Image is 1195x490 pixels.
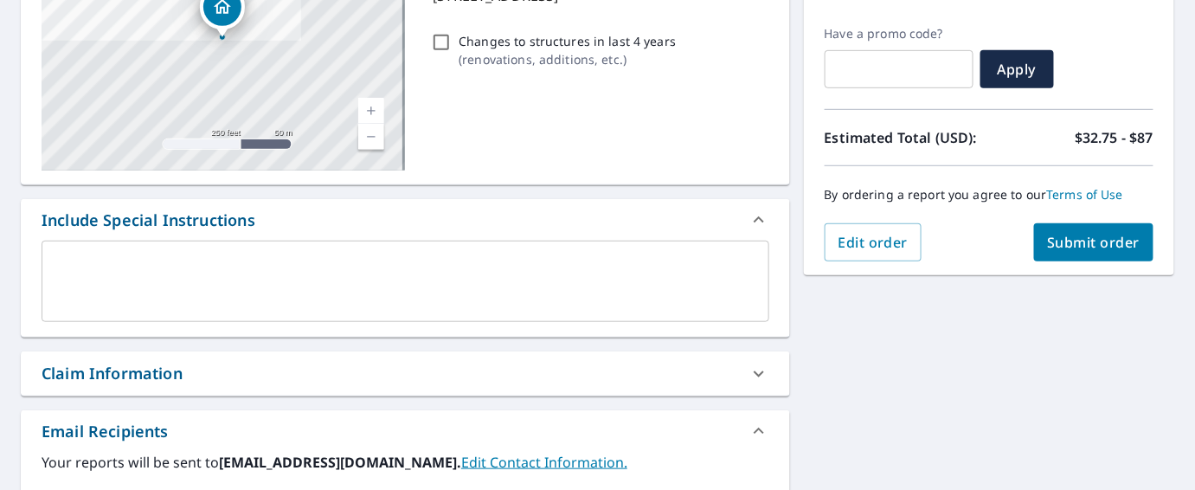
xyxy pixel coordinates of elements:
[219,453,461,472] b: [EMAIL_ADDRESS][DOMAIN_NAME].
[459,50,676,68] p: ( renovations, additions, etc. )
[358,98,384,124] a: Current Level 17, Zoom In
[1034,223,1154,261] button: Submit order
[42,362,183,385] div: Claim Information
[1075,127,1153,148] p: $32.75 - $87
[42,209,255,232] div: Include Special Instructions
[21,199,790,241] div: Include Special Instructions
[459,32,676,50] p: Changes to structures in last 4 years
[825,187,1153,203] p: By ordering a report you agree to our
[825,26,973,42] label: Have a promo code?
[825,127,989,148] p: Estimated Total (USD):
[42,420,169,443] div: Email Recipients
[994,60,1040,79] span: Apply
[21,351,790,396] div: Claim Information
[838,233,909,252] span: Edit order
[21,410,790,452] div: Email Recipients
[1047,186,1124,203] a: Terms of Use
[1048,233,1140,252] span: Submit order
[825,223,922,261] button: Edit order
[461,453,627,472] a: EditContactInfo
[980,50,1054,88] button: Apply
[42,452,769,473] label: Your reports will be sent to
[358,124,384,150] a: Current Level 17, Zoom Out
